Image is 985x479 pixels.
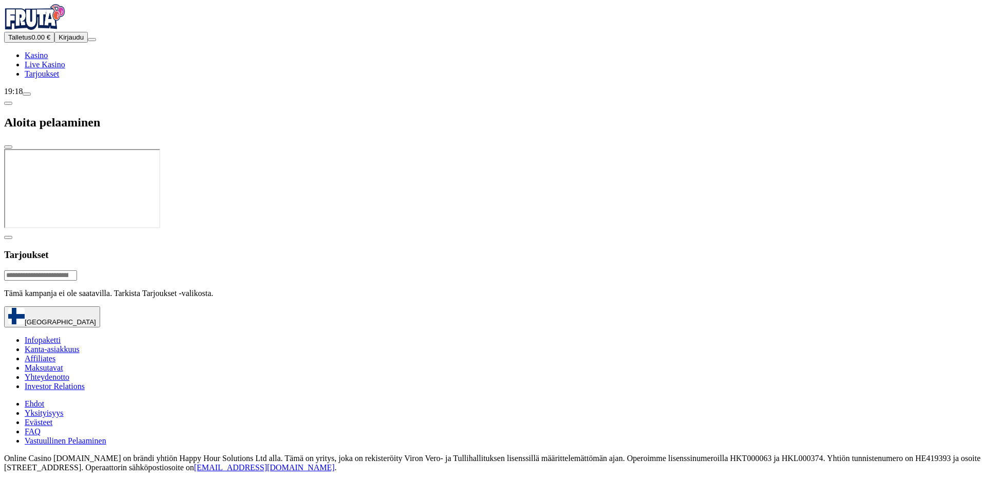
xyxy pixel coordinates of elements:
[25,60,65,69] a: Live Kasino
[88,38,96,41] button: menu
[4,116,981,130] h2: Aloita pelaaminen
[54,32,88,43] button: Kirjaudu
[25,345,80,354] a: Kanta-asiakkuus
[25,336,61,344] a: Infopaketti
[4,102,12,105] button: chevron-left icon
[25,409,64,417] a: Yksityisyys
[25,363,63,372] a: Maksutavat
[4,289,981,298] p: Tämä kampanja ei ole saatavilla. Tarkista Tarjoukset -valikosta.
[8,33,31,41] span: Talletus
[4,4,981,79] nav: Primary
[25,373,69,381] a: Yhteydenotto
[4,145,12,149] button: close
[8,308,25,324] img: Finland flag
[25,318,96,326] span: [GEOGRAPHIC_DATA]
[4,454,981,472] p: Online Casino [DOMAIN_NAME] on brändi yhtiön Happy Hour Solutions Ltd alla. Tämä on yritys, joka ...
[25,354,55,363] a: Affiliates
[4,270,77,281] input: Search
[4,4,66,30] img: Fruta
[23,93,31,96] button: live-chat
[4,249,981,261] h3: Tarjoukset
[4,87,23,96] span: 19:18
[4,32,54,43] button: Talletusplus icon0.00 €
[25,418,52,427] a: Evästeet
[4,336,981,446] nav: Secondary
[25,427,41,436] a: FAQ
[31,33,50,41] span: 0.00 €
[4,306,100,327] button: [GEOGRAPHIC_DATA]chevron-down icon
[25,69,59,78] a: Tarjoukset
[25,382,85,391] a: Investor Relations
[4,236,12,239] button: chevron-left icon
[4,51,981,79] nav: Main menu
[25,399,44,408] a: Ehdot
[25,436,106,445] a: Vastuullinen Pelaaminen
[25,51,48,60] a: Kasino
[4,23,66,31] a: Fruta
[59,33,84,41] span: Kirjaudu
[194,463,335,472] a: [EMAIL_ADDRESS][DOMAIN_NAME]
